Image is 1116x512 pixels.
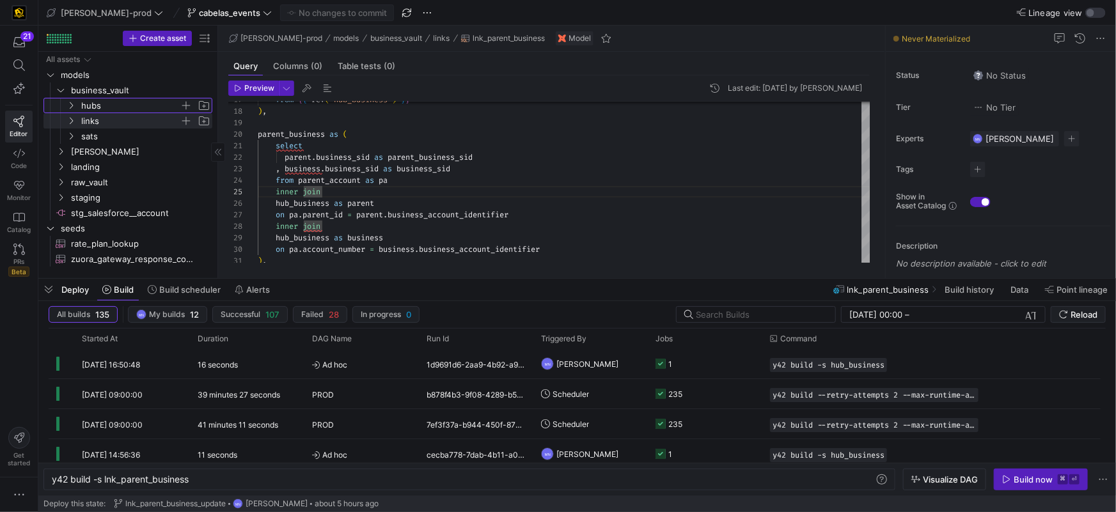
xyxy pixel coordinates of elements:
[298,244,303,254] span: .
[325,164,379,174] span: business_sid
[312,350,411,380] span: Ad hoc
[343,129,347,139] span: (
[298,210,303,220] span: .
[315,499,379,508] span: about 5 hours ago
[49,349,1101,379] div: Press SPACE to select this row.
[82,334,118,343] span: Started At
[994,469,1088,490] button: Build now⌘⏎
[228,232,242,244] div: 29
[5,238,33,282] a: PRsBeta
[668,439,672,469] div: 1
[973,102,1016,112] span: No Tier
[61,221,210,236] span: seeds
[896,192,946,210] span: Show in Asset Catalog
[228,186,242,198] div: 25
[258,106,262,116] span: )
[312,380,334,410] span: PROD
[1014,474,1053,485] div: Build now
[228,151,242,163] div: 22
[125,499,226,508] span: lnk_parent_business_update
[896,71,960,80] span: Status
[312,410,334,440] span: PROD
[233,62,258,70] span: Query
[13,258,24,265] span: PRs
[1028,8,1083,18] span: Lineage view
[198,420,278,430] y42-duration: 41 minutes 11 seconds
[11,162,27,169] span: Code
[338,62,395,70] span: Table tests
[258,256,262,266] span: )
[419,349,533,378] div: 1d9691d6-2aa9-4b92-a9c4-fd179611b4c6
[198,390,280,400] y42-duration: 39 minutes 27 seconds
[896,258,1111,268] p: No description available - click to edit
[8,451,30,467] span: Get started
[226,31,326,46] button: [PERSON_NAME]-prod
[43,236,212,251] div: Press SPACE to select this row.
[43,190,212,205] div: Press SPACE to select this row.
[228,140,242,151] div: 21
[43,175,212,190] div: Press SPACE to select this row.
[198,450,237,460] y42-duration: 11 seconds
[52,474,189,485] span: y42 build -s lnk_parent_business
[414,244,419,254] span: .
[388,152,473,162] span: parent_business_sid
[276,210,285,220] span: on
[303,244,365,254] span: account_number
[553,409,589,439] span: Scheduler
[81,129,210,144] span: sats
[696,309,825,320] input: Search Builds
[13,6,26,19] img: https://storage.googleapis.com/y42-prod-data-exchange/images/uAsz27BndGEK0hZWDFeOjoxA7jCwgK9jE472...
[273,62,322,70] span: Columns
[367,31,425,46] button: business_vault
[365,175,374,185] span: as
[71,190,210,205] span: staging
[773,421,976,430] span: y42 build --retry-attempts 2 --max-runtime-all 1h
[49,306,118,323] button: All builds135
[905,309,909,320] span: –
[973,70,1026,81] span: No Status
[347,198,374,208] span: parent
[246,284,270,295] span: Alerts
[923,474,978,485] span: Visualize DAG
[298,175,361,185] span: parent_account
[43,251,212,267] div: Press SPACE to select this row.
[71,83,210,98] span: business_vault
[233,499,243,509] div: MN
[61,68,210,82] span: models
[71,175,210,190] span: raw_vault
[1069,474,1080,485] kbd: ⏎
[228,175,242,186] div: 24
[458,31,548,46] button: lnk_parent_business
[43,205,212,221] div: Press SPACE to select this row.
[556,439,618,469] span: [PERSON_NAME]
[419,439,533,469] div: cecba778-7dab-4b11-a066-386bfdddc97f
[427,334,449,343] span: Run Id
[541,357,554,370] div: MN
[276,244,285,254] span: on
[43,144,212,159] div: Press SPACE to select this row.
[228,163,242,175] div: 23
[190,309,199,320] span: 12
[262,106,267,116] span: ,
[276,187,298,197] span: inner
[228,198,242,209] div: 26
[5,175,33,206] a: Monitor
[912,309,996,320] input: End datetime
[1005,279,1037,300] button: Data
[728,84,862,93] div: Last edit: [DATE] by [PERSON_NAME]
[43,159,212,175] div: Press SPACE to select this row.
[473,34,545,43] span: lnk_parent_business
[43,67,212,82] div: Press SPACE to select this row.
[352,306,420,323] button: In progress0
[244,84,274,93] span: Preview
[5,31,33,54] button: 21
[316,152,370,162] span: business_sid
[57,310,90,319] span: All builds
[97,279,139,300] button: Build
[71,252,198,267] span: zuora_gateway_response_codes​​​​​​
[276,233,329,243] span: hub_business
[434,34,450,43] span: links
[312,440,411,470] span: Ad hoc
[159,284,221,295] span: Build scheduler
[198,334,228,343] span: Duration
